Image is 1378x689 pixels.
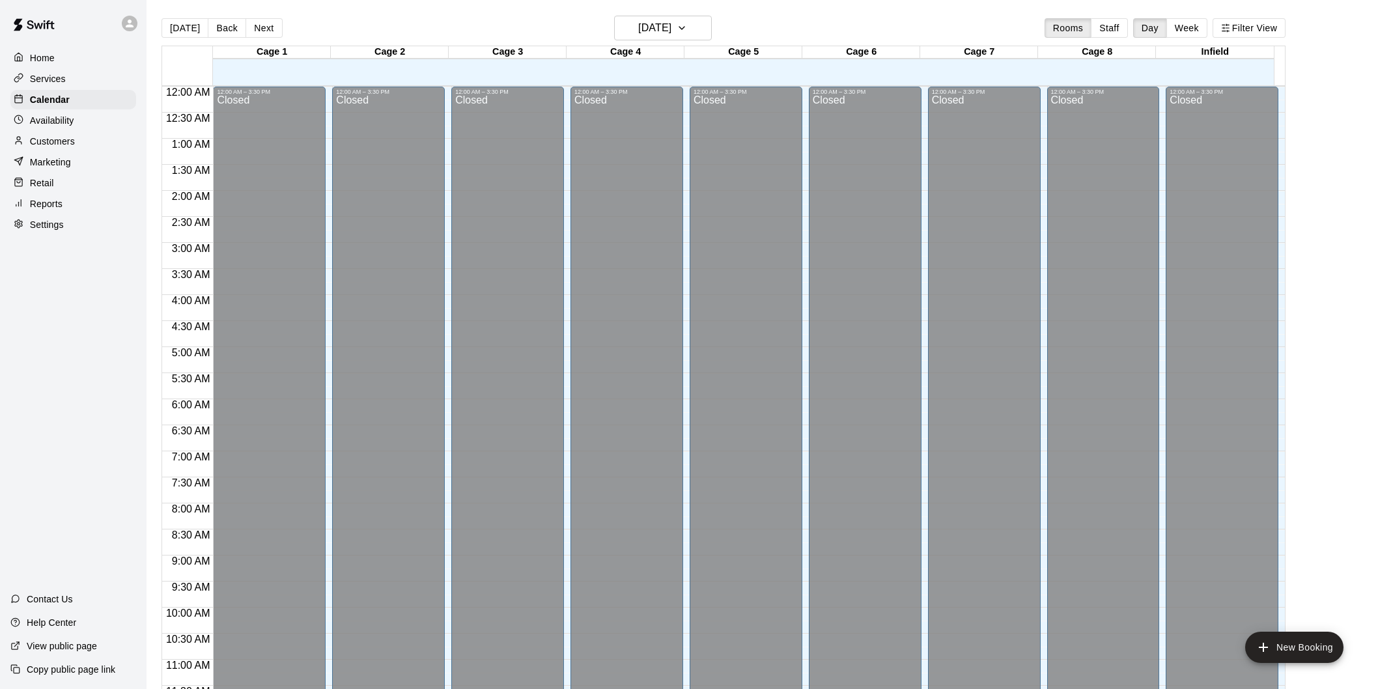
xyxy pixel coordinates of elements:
[169,321,214,332] span: 4:30 AM
[169,503,214,514] span: 8:00 AM
[30,176,54,190] p: Retail
[169,477,214,488] span: 7:30 AM
[10,132,136,151] a: Customers
[169,347,214,358] span: 5:00 AM
[30,93,70,106] p: Calendar
[920,46,1038,59] div: Cage 7
[27,640,97,653] p: View public page
[932,89,1037,95] div: 12:00 AM – 3:30 PM
[246,18,282,38] button: Next
[163,87,214,98] span: 12:00 AM
[30,135,75,148] p: Customers
[10,90,136,109] a: Calendar
[1091,18,1128,38] button: Staff
[10,69,136,89] a: Services
[169,529,214,541] span: 8:30 AM
[574,89,679,95] div: 12:00 AM – 3:30 PM
[694,89,798,95] div: 12:00 AM – 3:30 PM
[169,243,214,254] span: 3:00 AM
[1045,18,1091,38] button: Rooms
[208,18,246,38] button: Back
[27,616,76,629] p: Help Center
[217,89,322,95] div: 12:00 AM – 3:30 PM
[1051,89,1156,95] div: 12:00 AM – 3:30 PM
[10,111,136,130] a: Availability
[449,46,567,59] div: Cage 3
[614,16,712,40] button: [DATE]
[30,51,55,64] p: Home
[1166,18,1207,38] button: Week
[163,634,214,645] span: 10:30 AM
[10,152,136,172] a: Marketing
[331,46,449,59] div: Cage 2
[10,48,136,68] a: Home
[10,215,136,234] a: Settings
[163,608,214,619] span: 10:00 AM
[455,89,560,95] div: 12:00 AM – 3:30 PM
[163,113,214,124] span: 12:30 AM
[30,156,71,169] p: Marketing
[567,46,684,59] div: Cage 4
[813,89,918,95] div: 12:00 AM – 3:30 PM
[169,269,214,280] span: 3:30 AM
[10,173,136,193] a: Retail
[169,217,214,228] span: 2:30 AM
[30,197,63,210] p: Reports
[1133,18,1167,38] button: Day
[27,593,73,606] p: Contact Us
[169,165,214,176] span: 1:30 AM
[10,194,136,214] a: Reports
[1156,46,1274,59] div: Infield
[1038,46,1156,59] div: Cage 8
[169,399,214,410] span: 6:00 AM
[27,663,115,676] p: Copy public page link
[169,139,214,150] span: 1:00 AM
[169,451,214,462] span: 7:00 AM
[213,46,331,59] div: Cage 1
[802,46,920,59] div: Cage 6
[1245,632,1343,663] button: add
[638,19,671,37] h6: [DATE]
[30,72,66,85] p: Services
[1170,89,1274,95] div: 12:00 AM – 3:30 PM
[163,660,214,671] span: 11:00 AM
[169,425,214,436] span: 6:30 AM
[1213,18,1286,38] button: Filter View
[169,582,214,593] span: 9:30 AM
[162,18,208,38] button: [DATE]
[684,46,802,59] div: Cage 5
[169,373,214,384] span: 5:30 AM
[169,191,214,202] span: 2:00 AM
[169,295,214,306] span: 4:00 AM
[30,218,64,231] p: Settings
[30,114,74,127] p: Availability
[336,89,441,95] div: 12:00 AM – 3:30 PM
[169,555,214,567] span: 9:00 AM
